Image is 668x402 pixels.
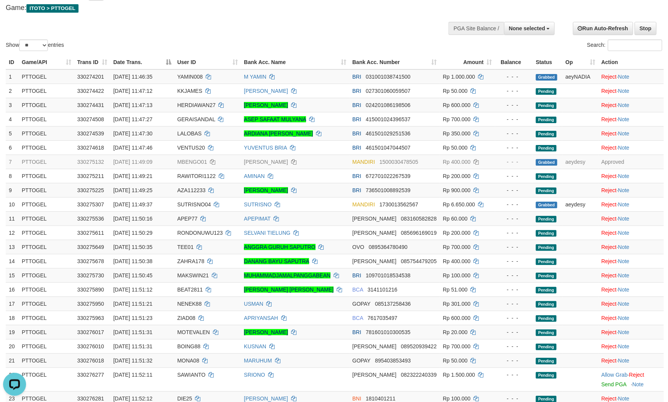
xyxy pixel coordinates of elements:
span: KKJAMES [177,88,202,94]
span: Pending [536,315,557,322]
a: Note [618,173,630,179]
span: TEE01 [177,244,194,250]
div: - - - [498,101,530,109]
td: PTTOGEL [19,69,74,84]
span: MAKSWIN21 [177,272,209,278]
span: ZIAD08 [177,315,195,321]
td: PTTOGEL [19,211,74,226]
td: PTTOGEL [19,226,74,240]
td: aeyNADIA [562,69,598,84]
span: 330275890 [77,287,104,293]
td: PTTOGEL [19,268,74,282]
a: Note [618,358,630,364]
td: PTTOGEL [19,112,74,126]
span: BEAT2811 [177,287,203,293]
h4: Game: [6,4,438,12]
td: PTTOGEL [19,98,74,112]
td: 17 [6,297,19,311]
span: [DATE] 11:47:13 [113,102,152,108]
span: 330275649 [77,244,104,250]
div: - - - [498,328,530,336]
td: PTTOGEL [19,197,74,211]
td: 2 [6,84,19,98]
span: [DATE] 11:47:27 [113,116,152,122]
td: 12 [6,226,19,240]
span: RONDONUWU123 [177,230,223,236]
a: Note [618,272,630,278]
a: Allow Grab [601,372,627,378]
span: BRI [352,130,361,137]
span: Pending [536,287,557,293]
span: Grabbed [536,202,557,208]
a: MUHAMMADJAMALPANGGABEAN [244,272,331,278]
td: 7 [6,155,19,169]
a: Note [618,244,630,250]
span: Pending [536,273,557,279]
span: [PERSON_NAME] [352,258,396,264]
span: Copy 031001038741500 to clipboard [366,74,411,80]
span: OVO [352,244,364,250]
span: [DATE] 11:51:12 [113,287,152,293]
a: Note [618,395,630,402]
span: [DATE] 11:51:23 [113,315,152,321]
span: [DATE] 11:46:35 [113,74,152,80]
span: Rp 400.000 [443,258,470,264]
span: ITOTO > PTTOGEL [26,4,79,13]
span: VENTUS20 [177,145,205,151]
td: · [598,226,664,240]
span: Copy 085754479205 to clipboard [401,258,437,264]
span: Copy 672701022267539 to clipboard [366,173,411,179]
td: · [598,325,664,339]
span: Rp 60.000 [443,216,468,222]
a: SUTRISNO [244,201,272,208]
span: Copy 027301060059507 to clipboard [366,88,411,94]
a: DANANG BAYU SAPUTRA [244,258,309,264]
div: - - - [498,243,530,251]
td: PTTOGEL [19,140,74,155]
span: Rp 50.000 [443,88,468,94]
td: 18 [6,311,19,325]
a: Reject [601,173,617,179]
td: PTTOGEL [19,325,74,339]
a: Note [618,102,630,108]
td: · [598,126,664,140]
span: Pending [536,145,557,152]
span: BCA [352,315,363,321]
a: [PERSON_NAME] [PERSON_NAME] [244,287,334,293]
td: · [598,268,664,282]
a: Note [618,258,630,264]
input: Search: [608,40,662,51]
th: Bank Acc. Name: activate to sort column ascending [241,55,349,69]
span: Rp 200.000 [443,173,470,179]
div: - - - [498,158,530,166]
a: Note [618,230,630,236]
span: Rp 400.000 [443,159,470,165]
a: Reject [601,230,617,236]
a: Note [618,201,630,208]
a: Reject [601,395,617,402]
span: Copy 461501029251536 to clipboard [366,130,411,137]
span: BCA [352,287,363,293]
td: PTTOGEL [19,183,74,197]
td: Approved [598,155,664,169]
a: AMINAN [244,173,265,179]
span: GOPAY [352,301,370,307]
th: ID [6,55,19,69]
span: Copy 024201086198506 to clipboard [366,102,411,108]
a: Send PGA [601,381,626,387]
a: KUSNAN [244,343,266,349]
a: YUVENTUS BRIA [244,145,287,151]
span: LALOBAS [177,130,202,137]
span: Pending [536,301,557,308]
span: Copy 1500030478505 to clipboard [380,159,418,165]
a: Run Auto-Refresh [573,22,633,35]
a: Stop [635,22,657,35]
td: · [598,211,664,226]
a: Note [618,116,630,122]
span: Copy 109701018534538 to clipboard [366,272,411,278]
span: Pending [536,216,557,222]
div: - - - [498,73,530,81]
a: Reject [601,343,617,349]
a: Reject [601,116,617,122]
span: 330275950 [77,301,104,307]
